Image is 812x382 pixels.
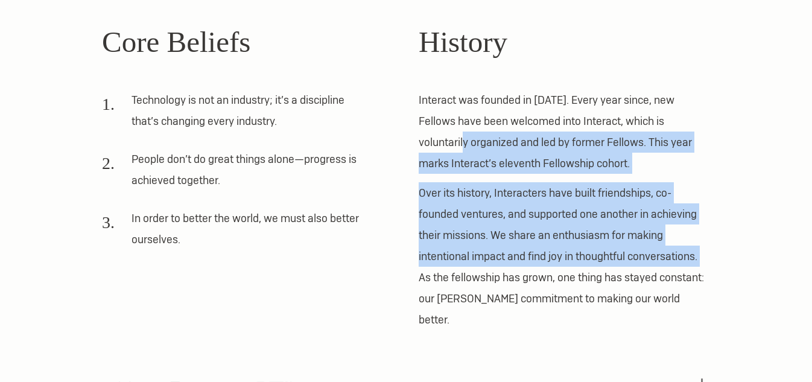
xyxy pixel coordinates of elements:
p: Over its history, Interacters have built friendships, co-founded ventures, and supported one anot... [419,182,710,330]
li: Technology is not an industry; it’s a discipline that’s changing every industry. [102,89,368,140]
li: In order to better the world, we must also better ourselves. [102,208,368,258]
h2: History [419,20,710,65]
li: People don’t do great things alone—progress is achieved together. [102,148,368,199]
p: Interact was founded in [DATE]. Every year since, new Fellows have been welcomed into Interact, w... [419,89,710,174]
h2: Core Beliefs [102,20,393,65]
